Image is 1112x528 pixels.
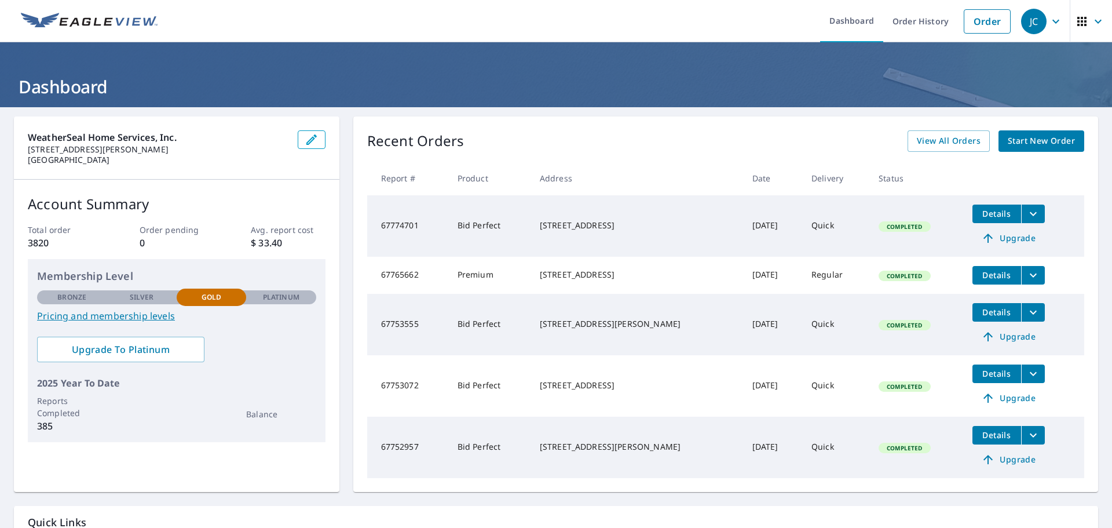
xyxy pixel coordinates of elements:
div: JC [1021,9,1047,34]
td: 67765662 [367,257,448,294]
p: [STREET_ADDRESS][PERSON_NAME] [28,144,288,155]
span: Details [979,429,1014,440]
td: [DATE] [743,294,802,355]
button: detailsBtn-67753072 [972,365,1021,383]
td: [DATE] [743,355,802,417]
th: Delivery [802,161,869,195]
td: 67753072 [367,355,448,417]
span: Upgrade [979,330,1038,344]
td: Bid Perfect [448,355,531,417]
td: 67752957 [367,417,448,478]
span: Details [979,270,1014,281]
th: Address [531,161,743,195]
a: Upgrade [972,327,1045,346]
button: detailsBtn-67765662 [972,266,1021,285]
a: View All Orders [908,130,990,152]
button: filesDropdownBtn-67753555 [1021,303,1045,322]
th: Report # [367,161,448,195]
div: [STREET_ADDRESS] [540,269,734,281]
span: Completed [880,444,929,452]
th: Date [743,161,802,195]
img: EV Logo [21,13,158,30]
button: detailsBtn-67753555 [972,303,1021,322]
div: [STREET_ADDRESS] [540,380,734,391]
p: Gold [202,292,221,303]
div: [STREET_ADDRESS][PERSON_NAME] [540,318,734,330]
span: Completed [880,383,929,391]
a: Upgrade To Platinum [37,337,204,362]
p: Membership Level [37,268,316,284]
th: Status [869,161,963,195]
td: Bid Perfect [448,417,531,478]
p: 0 [140,236,214,250]
a: Upgrade [972,450,1045,469]
td: Quick [802,417,869,478]
span: Details [979,307,1014,318]
span: Completed [880,223,929,231]
button: detailsBtn-67774701 [972,205,1021,223]
p: 385 [37,419,107,433]
div: [STREET_ADDRESS][PERSON_NAME] [540,441,734,453]
td: 67753555 [367,294,448,355]
td: Premium [448,257,531,294]
span: Start New Order [1008,134,1075,148]
p: Platinum [263,292,299,303]
td: 67774701 [367,195,448,257]
a: Upgrade [972,389,1045,407]
a: Start New Order [998,130,1084,152]
span: Upgrade [979,231,1038,245]
p: [GEOGRAPHIC_DATA] [28,155,288,165]
td: Quick [802,355,869,417]
p: WeatherSeal Home Services, Inc. [28,130,288,144]
p: Order pending [140,224,214,236]
p: Recent Orders [367,130,464,152]
a: Pricing and membership levels [37,309,316,323]
h1: Dashboard [14,75,1098,99]
td: Bid Perfect [448,195,531,257]
p: 2025 Year To Date [37,376,316,390]
td: Quick [802,294,869,355]
button: detailsBtn-67752957 [972,426,1021,445]
p: $ 33.40 [251,236,325,250]
span: Completed [880,321,929,329]
button: filesDropdownBtn-67774701 [1021,205,1045,223]
p: Reports Completed [37,395,107,419]
span: Details [979,368,1014,379]
p: Silver [130,292,154,303]
span: Details [979,208,1014,219]
p: Avg. report cost [251,224,325,236]
a: Order [964,9,1011,34]
a: Upgrade [972,229,1045,247]
button: filesDropdownBtn-67753072 [1021,365,1045,383]
span: Upgrade [979,453,1038,467]
td: Bid Perfect [448,294,531,355]
p: Balance [246,408,316,420]
td: [DATE] [743,417,802,478]
span: Upgrade To Platinum [46,343,195,356]
th: Product [448,161,531,195]
td: [DATE] [743,257,802,294]
span: Upgrade [979,391,1038,405]
button: filesDropdownBtn-67765662 [1021,266,1045,285]
span: View All Orders [917,134,981,148]
div: [STREET_ADDRESS] [540,220,734,231]
p: Bronze [57,292,86,303]
p: Account Summary [28,194,325,214]
span: Completed [880,272,929,280]
button: filesDropdownBtn-67752957 [1021,426,1045,445]
p: 3820 [28,236,102,250]
p: Total order [28,224,102,236]
td: [DATE] [743,195,802,257]
td: Regular [802,257,869,294]
td: Quick [802,195,869,257]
